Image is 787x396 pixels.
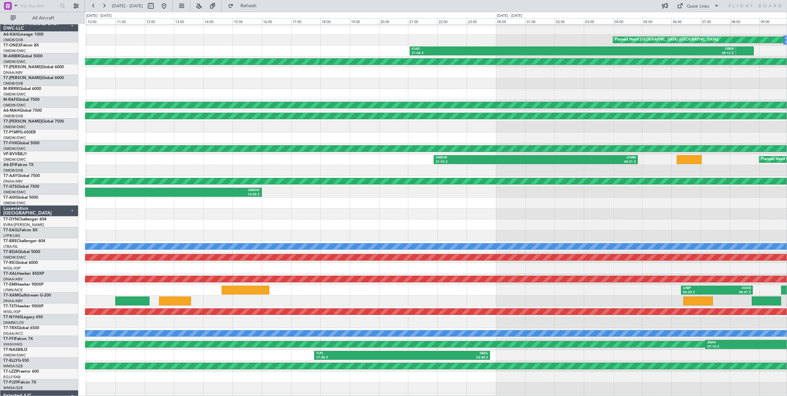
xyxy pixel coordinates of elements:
[291,18,320,24] div: 17:00
[3,76,41,80] span: T7-[PERSON_NAME]
[3,381,18,384] span: T7-PJ29
[3,315,22,319] span: T7-N1960
[412,47,573,51] div: KIAD
[3,228,38,232] a: T7-EAGLFalcon 8X
[3,239,17,243] span: T7-BRE
[3,54,42,58] a: M-AMBRGlobal 5000
[86,18,116,24] div: 10:00
[3,130,20,134] span: T7-P1MP
[3,266,21,271] a: WSSL/XSP
[707,345,763,349] div: 07:10 Z
[3,337,15,341] span: T7-FFI
[436,160,536,164] div: 21:53 Z
[687,3,709,10] div: Quick Links
[683,286,717,291] div: LHBP
[3,228,19,232] span: T7-EAGL
[408,18,437,24] div: 21:00
[112,3,143,9] span: [DATE] - [DATE]
[402,355,488,360] div: 23:48 Z
[467,18,496,24] div: 23:00
[235,4,262,8] span: Refresh
[671,18,701,24] div: 06:00
[3,375,20,380] a: EGLF/FAB
[3,120,64,124] a: T7-[PERSON_NAME]Global 7500
[3,196,38,200] a: T7-AIXGlobal 5000
[3,152,17,156] span: VP-BVV
[3,163,15,167] span: A6-EFI
[136,188,260,193] div: OMDW
[3,141,40,145] a: T7-FHXGlobal 5000
[3,48,26,53] a: OMDW/DWC
[3,120,41,124] span: T7-[PERSON_NAME]
[3,370,17,374] span: T7-LZZI
[3,196,16,200] span: T7-AIX
[3,381,36,384] a: T7-PJ29Falcon 7X
[3,331,23,336] a: DGAA/ACC
[3,125,26,129] a: OMDW/DWC
[225,1,264,11] button: Refresh
[3,141,17,145] span: T7-FHX
[3,304,16,308] span: T7-TST
[232,18,262,24] div: 15:00
[3,54,20,58] span: M-AMBR
[3,163,34,167] a: A6-EFIFalcon 7X
[3,70,23,75] a: DNAA/ABV
[3,309,21,314] a: WSSL/XSP
[613,18,642,24] div: 04:00
[3,65,41,69] span: T7-[PERSON_NAME]
[3,261,15,265] span: T7-RIC
[3,76,64,80] a: T7-[PERSON_NAME]Global 6000
[3,326,39,330] a: T7-TRXGlobal 6500
[3,272,44,276] a: T7-XALHawker 850XP
[3,174,40,178] a: T7-AAYGlobal 7500
[3,244,18,249] a: LTBA/ISL
[320,18,350,24] div: 18:00
[642,18,671,24] div: 05:00
[203,18,232,24] div: 14:00
[3,33,43,37] a: A6-KAHLineage 1000
[3,217,46,221] a: T7-DYNChallenger 604
[3,135,26,140] a: OMDW/DWC
[3,190,26,195] a: OMDW/DWC
[3,261,38,265] a: T7-RICGlobal 6000
[3,185,17,189] span: T7-GTS
[3,337,33,341] a: T7-FFIFalcon 7X
[730,18,759,24] div: 08:00
[701,18,730,24] div: 07:00
[3,146,26,151] a: OMDW/DWC
[3,157,26,162] a: OMDW/DWC
[707,340,763,345] div: ZBAA
[3,174,17,178] span: T7-AAY
[717,290,751,295] div: 08:47 Z
[496,18,525,24] div: 00:00
[525,18,555,24] div: 01:00
[3,315,43,319] a: T7-N1960Legacy 650
[3,326,17,330] span: T7-TRX
[412,51,573,56] div: 21:04 Z
[3,43,21,47] span: T7-ONEX
[584,18,613,24] div: 03:00
[3,283,43,287] a: T7-EMIHawker 900XP
[3,201,26,206] a: OMDW/DWC
[683,290,717,295] div: 06:20 Z
[3,348,27,352] a: T7-NASBBJ2
[20,1,58,11] input: Trip Number
[3,233,20,238] a: LFPB/LBG
[555,18,584,24] div: 02:00
[3,98,40,102] a: M-RAFIGlobal 7500
[3,185,39,189] a: T7-GTSGlobal 7500
[3,277,23,282] a: DNAA/ABV
[174,18,203,24] div: 13:00
[3,255,26,260] a: OMDW/DWC
[17,16,69,20] span: All Aircraft
[145,18,174,24] div: 12:00
[3,33,18,37] span: A6-KAH
[615,35,719,45] div: Planned Maint [GEOGRAPHIC_DATA] ([GEOGRAPHIC_DATA])
[3,87,41,91] a: M-RRRRGlobal 6000
[536,156,636,160] div: LFMN
[116,18,145,24] div: 11:00
[3,294,51,297] a: T7-XAMGulfstream G-200
[3,217,18,221] span: T7-DYN
[3,370,39,374] a: T7-LZZIPraetor 600
[3,59,26,64] a: OMDW/DWC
